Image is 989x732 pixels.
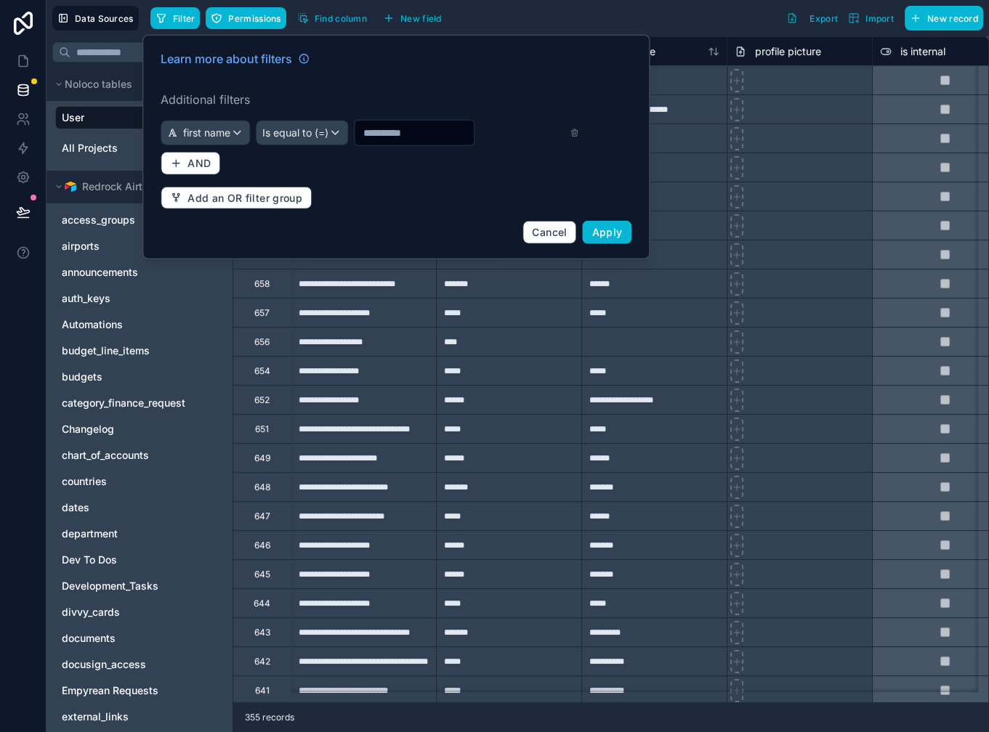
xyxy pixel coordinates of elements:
span: chart_of_accounts [62,448,149,463]
a: countries [62,474,188,489]
a: docusign_access [62,657,188,672]
span: Filter [173,13,195,24]
button: Noloco tables [52,74,218,94]
a: chart_of_accounts [62,448,188,463]
span: department [62,526,118,541]
button: Export [781,6,843,30]
div: All Projects [55,137,224,160]
span: Import [865,13,894,24]
span: 355 records [245,712,294,723]
a: budgets [62,370,188,384]
span: category_finance_request [62,396,185,410]
button: Cancel [522,221,576,244]
span: airports [62,239,100,253]
div: external_links [55,705,224,728]
a: User [62,110,174,125]
div: 646 [254,540,270,551]
span: auth_keys [62,291,110,306]
span: Development_Tasks [62,579,158,593]
div: budgets [55,365,224,389]
span: Export [810,13,838,24]
div: budget_line_items [55,339,224,362]
a: external_links [62,709,188,724]
a: Automations [62,317,188,332]
span: Is equal to (=) [262,126,328,140]
span: AND [187,157,211,170]
div: Changelog [55,418,224,441]
span: User [62,110,84,125]
span: Permissions [228,13,280,24]
span: documents [62,631,116,646]
a: Learn more about filters [161,50,310,68]
span: All Projects [62,141,118,155]
div: countries [55,470,224,493]
a: divvy_cards [62,605,188,619]
div: 651 [255,423,269,435]
button: Add an OR filter group [161,186,312,209]
button: Permissions [206,7,286,29]
span: New record [927,13,978,24]
button: first name [161,121,250,145]
a: documents [62,631,188,646]
span: Cancel [532,226,567,238]
div: 648 [254,481,270,493]
div: announcements [55,261,224,284]
span: docusign_access [62,657,146,672]
a: airports [62,239,188,253]
button: Airtable LogoRedrock Airtable [52,176,206,197]
span: announcements [62,265,138,280]
label: Additional filters [161,91,631,108]
span: Automations [62,317,123,332]
div: Dev To Dos [55,548,224,572]
span: dates [62,500,89,515]
a: All Projects [62,141,174,155]
a: budget_line_items [62,343,188,358]
button: Import [843,6,899,30]
a: auth_keys [62,291,188,306]
div: documents [55,627,224,650]
a: Changelog [62,422,188,436]
a: Permissions [206,7,291,29]
div: 644 [254,598,270,609]
span: Dev To Dos [62,553,117,567]
div: Automations [55,313,224,336]
span: Data Sources [75,13,134,24]
button: Data Sources [52,6,139,30]
div: airports [55,235,224,258]
span: profile picture [755,44,821,59]
span: Add an OR filter group [187,191,302,204]
button: New field [378,7,447,29]
div: category_finance_request [55,391,224,415]
button: Is equal to (=) [256,121,348,145]
div: divvy_cards [55,601,224,624]
a: category_finance_request [62,396,188,410]
button: New record [905,6,983,30]
div: access_groups [55,208,224,232]
button: Filter [150,7,201,29]
div: Empyrean Requests [55,679,224,702]
span: Learn more about filters [161,50,292,68]
span: is internal [900,44,945,59]
div: 641 [255,685,270,696]
button: Apply [583,221,632,244]
div: chart_of_accounts [55,444,224,467]
div: department [55,522,224,545]
button: AND [161,152,220,175]
a: access_groups [62,213,188,227]
a: Development_Tasks [62,579,188,593]
span: Changelog [62,422,114,436]
span: budget_line_items [62,343,150,358]
div: User [55,106,224,129]
div: 654 [254,365,270,377]
div: 656 [254,336,270,348]
span: countries [62,474,107,489]
div: docusign_access [55,653,224,676]
a: announcements [62,265,188,280]
div: 658 [254,278,270,290]
a: Dev To Dos [62,553,188,567]
div: 657 [254,307,270,319]
div: auth_keys [55,287,224,310]
div: Development_Tasks [55,574,224,598]
span: Empyrean Requests [62,683,158,698]
span: budgets [62,370,102,384]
